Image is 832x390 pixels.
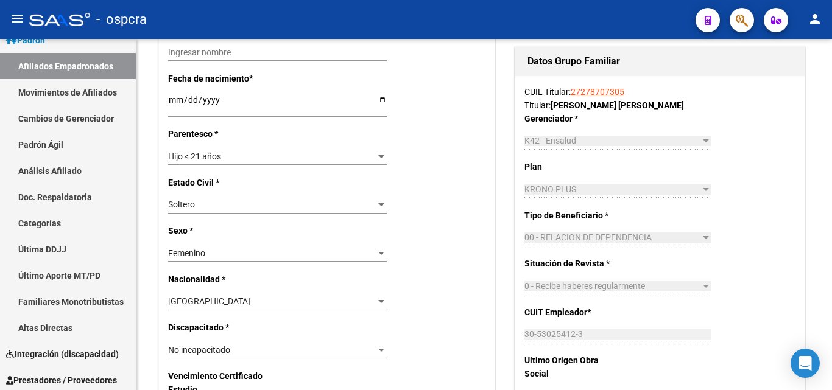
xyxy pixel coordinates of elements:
[571,87,624,97] a: 27278707305
[168,151,221,161] span: Hijo < 21 años
[524,85,795,112] div: CUIL Titular: Titular:
[524,281,645,291] span: 0 - Recibe haberes regularmente
[524,353,616,380] p: Ultimo Origen Obra Social
[96,6,147,33] span: - ospcra
[6,33,45,47] span: Padrón
[168,345,230,355] span: No incapacitado
[524,136,576,145] span: K42 - Ensalud
[6,374,117,387] span: Prestadores / Proveedores
[524,160,616,173] p: Plan
[168,72,263,85] p: Fecha de nacimiento
[168,176,263,189] p: Estado Civil *
[524,112,616,125] p: Gerenciador *
[168,248,205,258] span: Femenino
[168,321,263,334] p: Discapacitado *
[524,232,652,242] span: 00 - RELACION DE DEPENDENCIA
[168,273,263,286] p: Nacionalidad *
[527,52,792,71] h1: Datos Grupo Familiar
[168,224,263,237] p: Sexo *
[168,296,250,306] span: [GEOGRAPHIC_DATA]
[6,347,119,361] span: Integración (discapacidad)
[551,100,684,110] strong: [PERSON_NAME] [PERSON_NAME]
[791,349,820,378] div: Open Intercom Messenger
[168,127,263,141] p: Parentesco *
[524,257,616,270] p: Situación de Revista *
[168,200,195,209] span: Soltero
[524,305,616,319] p: CUIT Empleador
[808,12,822,26] mat-icon: person
[524,209,616,222] p: Tipo de Beneficiario *
[10,12,24,26] mat-icon: menu
[524,184,576,194] span: KRONO PLUS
